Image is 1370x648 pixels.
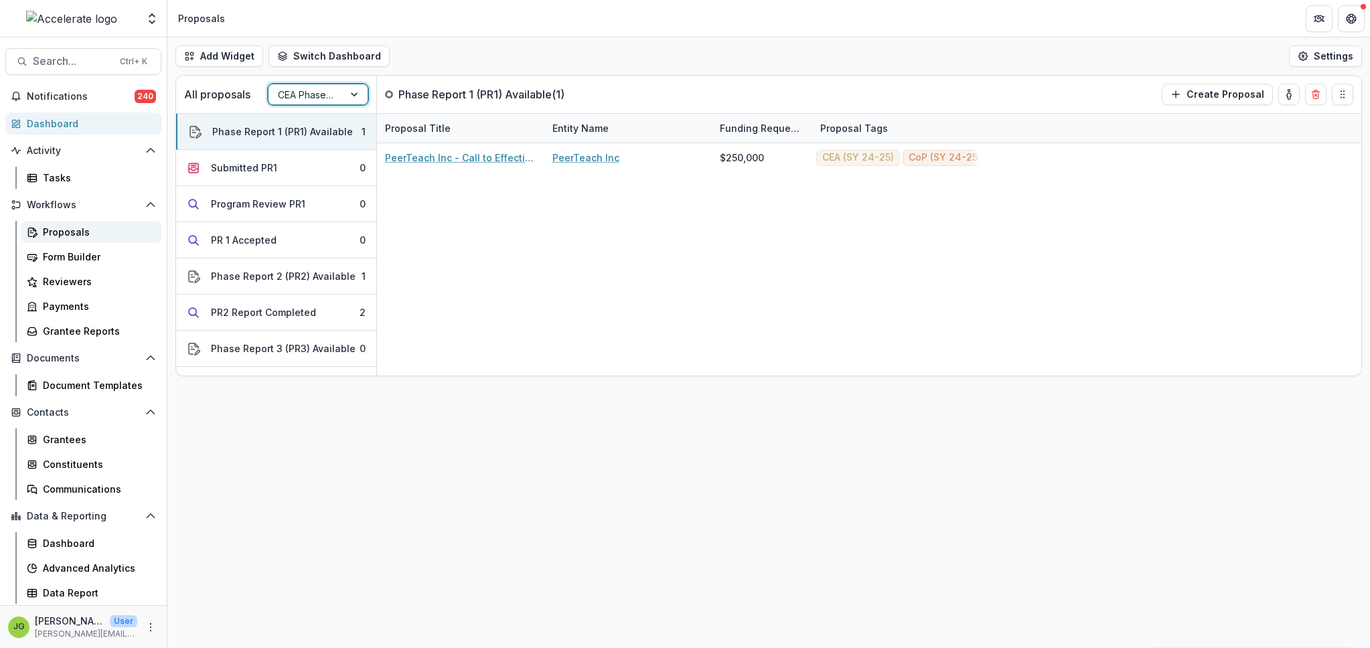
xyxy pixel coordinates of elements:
div: Document Templates [43,378,151,392]
div: Ctrl + K [117,54,150,69]
span: Activity [27,145,140,157]
button: More [143,619,159,635]
div: Phase Report 1 (PR1) Available [212,125,353,139]
div: Dashboard [43,536,151,550]
a: PeerTeach Inc - Call to Effective Action - 2 [385,151,536,165]
span: CEA (SY 24-25) [822,152,894,163]
button: Search... [5,48,161,75]
div: 0 [360,341,366,355]
span: Search... [33,55,112,68]
a: Data Report [21,582,161,604]
button: Open Workflows [5,194,161,216]
p: User [110,615,137,627]
nav: breadcrumb [173,9,230,28]
div: Funding Requested [712,114,812,143]
div: Funding Requested [712,121,812,135]
div: Phase Report 3 (PR3) Available [211,341,356,355]
div: PR2 Report Completed [211,305,316,319]
span: Workflows [27,199,140,211]
div: Advanced Analytics [43,561,151,575]
button: Open entity switcher [143,5,161,32]
a: PeerTeach Inc [552,151,619,165]
button: PR 1 Accepted0 [176,222,376,258]
button: Settings [1289,46,1362,67]
div: Proposal Title [377,114,544,143]
a: Payments [21,295,161,317]
div: Proposal Tags [812,114,980,143]
a: Tasks [21,167,161,189]
div: Program Review PR1 [211,197,305,211]
button: Notifications240 [5,86,161,107]
a: Proposals [21,221,161,243]
button: PR2 Report Completed2 [176,295,376,331]
button: Phase Report 2 (PR2) Available1 [176,258,376,295]
div: Communications [43,482,151,496]
div: Grantee Reports [43,324,151,338]
div: Submitted PR1 [211,161,277,175]
span: Data & Reporting [27,511,140,522]
div: Phase Report 2 (PR2) Available [211,269,356,283]
button: Partners [1306,5,1333,32]
div: Grantees [43,432,151,447]
div: Proposal Title [377,121,459,135]
img: Accelerate logo [26,11,117,27]
div: Dashboard [27,116,151,131]
span: CoP (SY 24-25) [909,152,981,163]
p: [PERSON_NAME] [35,614,104,628]
a: Communications [21,478,161,500]
p: All proposals [184,86,250,102]
button: Phase Report 3 (PR3) Available0 [176,331,376,367]
a: Dashboard [5,112,161,135]
a: Reviewers [21,270,161,293]
button: Phase Report 1 (PR1) Available1 [176,114,376,150]
div: 0 [360,197,366,211]
button: Open Contacts [5,402,161,423]
div: Tasks [43,171,151,185]
div: Entity Name [544,114,712,143]
button: Open Data & Reporting [5,505,161,527]
button: toggle-assigned-to-me [1278,84,1300,105]
button: Add Widget [175,46,263,67]
div: Proposals [178,11,225,25]
button: Switch Dashboard [269,46,390,67]
div: PR 1 Accepted [211,233,277,247]
a: Form Builder [21,246,161,268]
button: Submitted PR10 [176,150,376,186]
span: Notifications [27,91,135,102]
div: Constituents [43,457,151,471]
p: Phase Report 1 (PR1) Available ( 1 ) [398,86,564,102]
a: Grantees [21,428,161,451]
button: Get Help [1338,5,1365,32]
p: [PERSON_NAME][EMAIL_ADDRESS][PERSON_NAME][DOMAIN_NAME] [35,628,137,640]
div: Payments [43,299,151,313]
div: 2 [360,305,366,319]
a: Dashboard [21,532,161,554]
div: 1 [362,269,366,283]
span: Contacts [27,407,140,418]
a: Advanced Analytics [21,557,161,579]
div: Reviewers [43,274,151,289]
div: Data Report [43,586,151,600]
button: Drag [1332,84,1353,105]
div: $250,000 [720,151,764,165]
a: Document Templates [21,374,161,396]
button: Create Proposal [1162,84,1273,105]
span: Documents [27,353,140,364]
div: Entity Name [544,121,617,135]
div: 0 [360,233,366,247]
a: Constituents [21,453,161,475]
button: Program Review PR10 [176,186,376,222]
div: 0 [360,161,366,175]
span: 240 [135,90,156,103]
div: Jason Godfrey [13,623,25,631]
button: Open Activity [5,140,161,161]
div: 1 [362,125,366,139]
div: Form Builder [43,250,151,264]
div: Proposal Tags [812,121,896,135]
button: Open Documents [5,347,161,369]
button: Delete card [1305,84,1326,105]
